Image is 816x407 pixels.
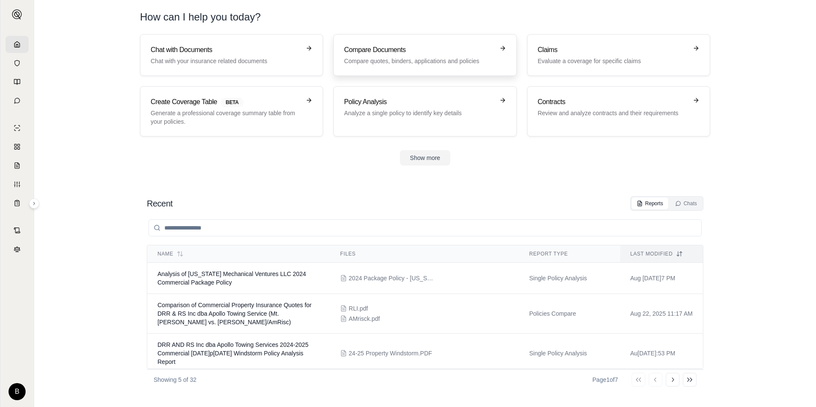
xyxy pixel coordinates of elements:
[157,270,306,286] span: Analysis of Michigan Mechanical Ventures LLC 2024 Commercial Package Policy
[620,334,703,373] td: Au[DATE]:53 PM
[29,198,39,209] button: Expand sidebar
[620,294,703,334] td: Aug 22, 2025 11:17 AM
[6,92,29,109] a: Chat
[151,57,300,65] p: Chat with your insurance related documents
[400,150,451,166] button: Show more
[330,245,519,263] th: Files
[344,57,494,65] p: Compare quotes, binders, applications and policies
[344,97,494,107] h3: Policy Analysis
[147,198,172,209] h2: Recent
[151,109,300,126] p: Generate a professional coverage summary table from your policies.
[637,200,663,207] div: Reports
[157,341,309,365] span: DRR AND RS Inc dba Apollo Towing Services 2024-2025 Commercial Property Windstorm Policy Analysis...
[538,57,688,65] p: Evaluate a coverage for specific claims
[6,176,29,193] a: Custom Report
[538,97,688,107] h3: Contracts
[675,200,697,207] div: Chats
[349,304,368,313] span: RLI.pdf
[6,138,29,155] a: Policy Comparisons
[6,119,29,137] a: Single Policy
[6,157,29,174] a: Claim Coverage
[620,263,703,294] td: Aug [DATE]7 PM
[349,314,380,323] span: AMrisck.pdf
[519,263,620,294] td: Single Policy Analysis
[151,45,300,55] h3: Chat with Documents
[6,222,29,239] a: Contract Analysis
[630,250,693,257] div: Last modified
[592,375,618,384] div: Page 1 of 7
[157,302,312,326] span: Comparison of Commercial Property Insurance Quotes for DRR & RS Inc dba Apollo Towing Service (Mt...
[140,10,710,24] h1: How can I help you today?
[6,36,29,53] a: Home
[12,9,22,20] img: Expand sidebar
[670,198,702,209] button: Chats
[154,375,196,384] p: Showing 5 of 32
[519,334,620,373] td: Single Policy Analysis
[9,383,26,400] div: B
[151,97,300,107] h3: Create Coverage Table
[140,86,323,137] a: Create Coverage TableBETAGenerate a professional coverage summary table from your policies.
[6,195,29,212] a: Coverage Table
[344,45,494,55] h3: Compare Documents
[632,198,668,209] button: Reports
[538,45,688,55] h3: Claims
[333,34,516,76] a: Compare DocumentsCompare quotes, binders, applications and policies
[527,86,710,137] a: ContractsReview and analyze contracts and their requirements
[349,274,434,282] span: 2024 Package Policy - Michigan Miller $84,405.pdf
[344,109,494,117] p: Analyze a single policy to identify key details
[333,86,516,137] a: Policy AnalysisAnalyze a single policy to identify key details
[6,241,29,258] a: Legal Search Engine
[221,98,244,107] span: BETA
[140,34,323,76] a: Chat with DocumentsChat with your insurance related documents
[349,349,432,358] span: 24-25 Property Windstorm.PDF
[519,294,620,334] td: Policies Compare
[519,245,620,263] th: Report Type
[157,250,320,257] div: Name
[6,73,29,90] a: Prompt Library
[538,109,688,117] p: Review and analyze contracts and their requirements
[527,34,710,76] a: ClaimsEvaluate a coverage for specific claims
[6,55,29,72] a: Documents Vault
[9,6,26,23] button: Expand sidebar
